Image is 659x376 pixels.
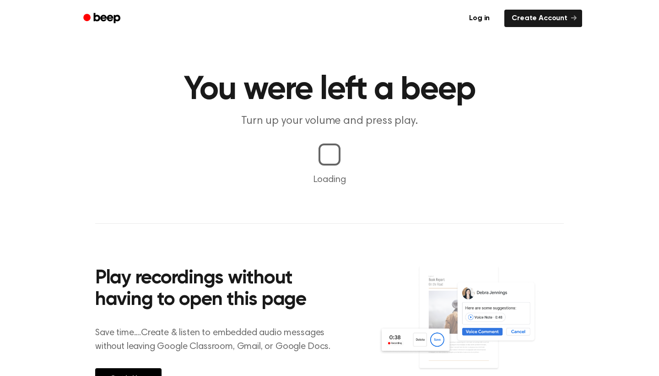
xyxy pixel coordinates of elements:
[504,10,582,27] a: Create Account
[460,8,499,29] a: Log in
[95,268,342,311] h2: Play recordings without having to open this page
[95,73,564,106] h1: You were left a beep
[154,114,505,129] p: Turn up your volume and press play.
[95,326,342,354] p: Save time....Create & listen to embedded audio messages without leaving Google Classroom, Gmail, ...
[77,10,129,28] a: Beep
[11,173,648,187] p: Loading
